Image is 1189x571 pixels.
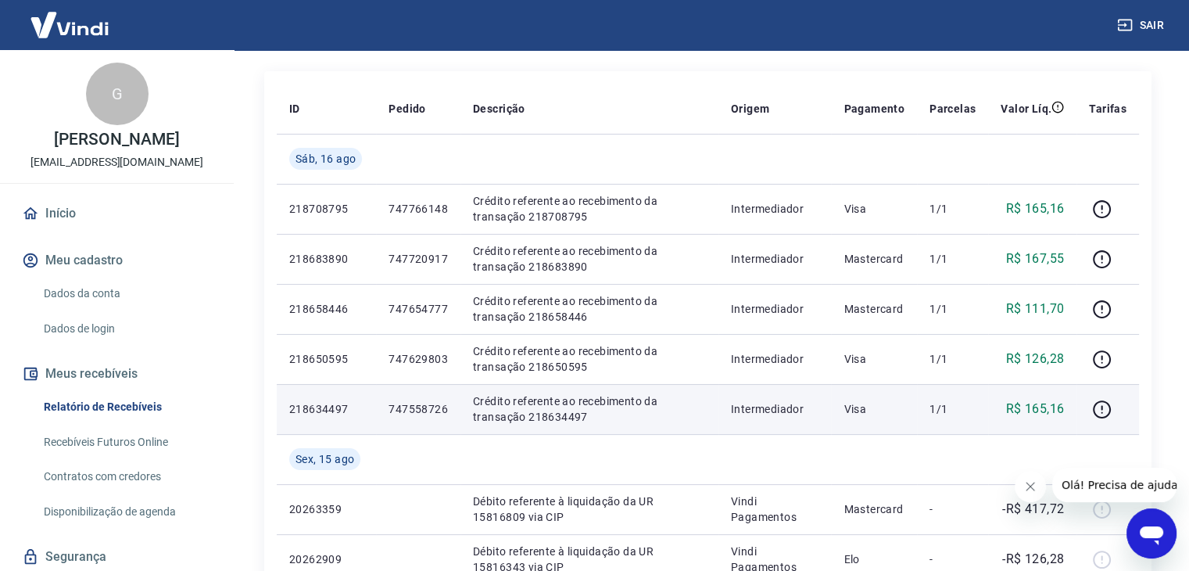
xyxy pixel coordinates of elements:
[38,461,215,493] a: Contratos com credores
[19,196,215,231] a: Início
[929,401,976,417] p: 1/1
[289,351,364,367] p: 218650595
[30,154,203,171] p: [EMAIL_ADDRESS][DOMAIN_NAME]
[19,1,120,48] img: Vindi
[843,201,904,217] p: Visa
[389,201,448,217] p: 747766148
[1006,199,1065,218] p: R$ 165,16
[1006,400,1065,418] p: R$ 165,16
[731,351,819,367] p: Intermediador
[473,243,706,275] p: Crédito referente ao recebimento da transação 218683890
[1126,508,1176,558] iframe: Botão para abrir a janela de mensagens
[19,357,215,391] button: Meus recebíveis
[843,301,904,317] p: Mastercard
[731,251,819,267] p: Intermediador
[389,401,448,417] p: 747558726
[9,11,131,23] span: Olá! Precisa de ajuda?
[389,101,425,117] p: Pedido
[843,251,904,267] p: Mastercard
[289,201,364,217] p: 218708795
[389,351,448,367] p: 747629803
[929,201,976,217] p: 1/1
[731,401,819,417] p: Intermediador
[473,101,525,117] p: Descrição
[843,401,904,417] p: Visa
[929,351,976,367] p: 1/1
[1006,250,1065,268] p: R$ 167,55
[1006,350,1065,368] p: R$ 126,28
[1052,468,1176,502] iframe: Mensagem da empresa
[929,301,976,317] p: 1/1
[929,101,976,117] p: Parcelas
[1002,550,1064,569] p: -R$ 126,28
[1006,300,1065,318] p: R$ 111,70
[289,551,364,567] p: 20262909
[843,101,904,117] p: Pagamento
[289,101,300,117] p: ID
[1002,500,1064,519] p: -R$ 417,72
[389,301,448,317] p: 747654777
[295,451,354,467] span: Sex, 15 ago
[1089,101,1126,117] p: Tarifas
[295,151,356,167] span: Sáb, 16 ago
[289,301,364,317] p: 218658446
[731,201,819,217] p: Intermediador
[38,313,215,345] a: Dados de login
[289,501,364,517] p: 20263359
[843,501,904,517] p: Mastercard
[473,393,706,425] p: Crédito referente ao recebimento da transação 218634497
[929,251,976,267] p: 1/1
[389,251,448,267] p: 747720917
[19,243,215,278] button: Meu cadastro
[731,301,819,317] p: Intermediador
[473,193,706,224] p: Crédito referente ao recebimento da transação 218708795
[929,501,976,517] p: -
[731,494,819,525] p: Vindi Pagamentos
[1114,11,1170,40] button: Sair
[1001,101,1051,117] p: Valor Líq.
[473,494,706,525] p: Débito referente à liquidação da UR 15816809 via CIP
[731,101,769,117] p: Origem
[473,293,706,325] p: Crédito referente ao recebimento da transação 218658446
[86,63,149,125] div: G
[38,278,215,310] a: Dados da conta
[38,391,215,423] a: Relatório de Recebíveis
[38,496,215,528] a: Disponibilização de agenda
[473,343,706,375] p: Crédito referente ao recebimento da transação 218650595
[38,426,215,458] a: Recebíveis Futuros Online
[1015,471,1046,502] iframe: Fechar mensagem
[289,251,364,267] p: 218683890
[929,551,976,567] p: -
[289,401,364,417] p: 218634497
[54,131,179,148] p: [PERSON_NAME]
[843,351,904,367] p: Visa
[843,551,904,567] p: Elo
